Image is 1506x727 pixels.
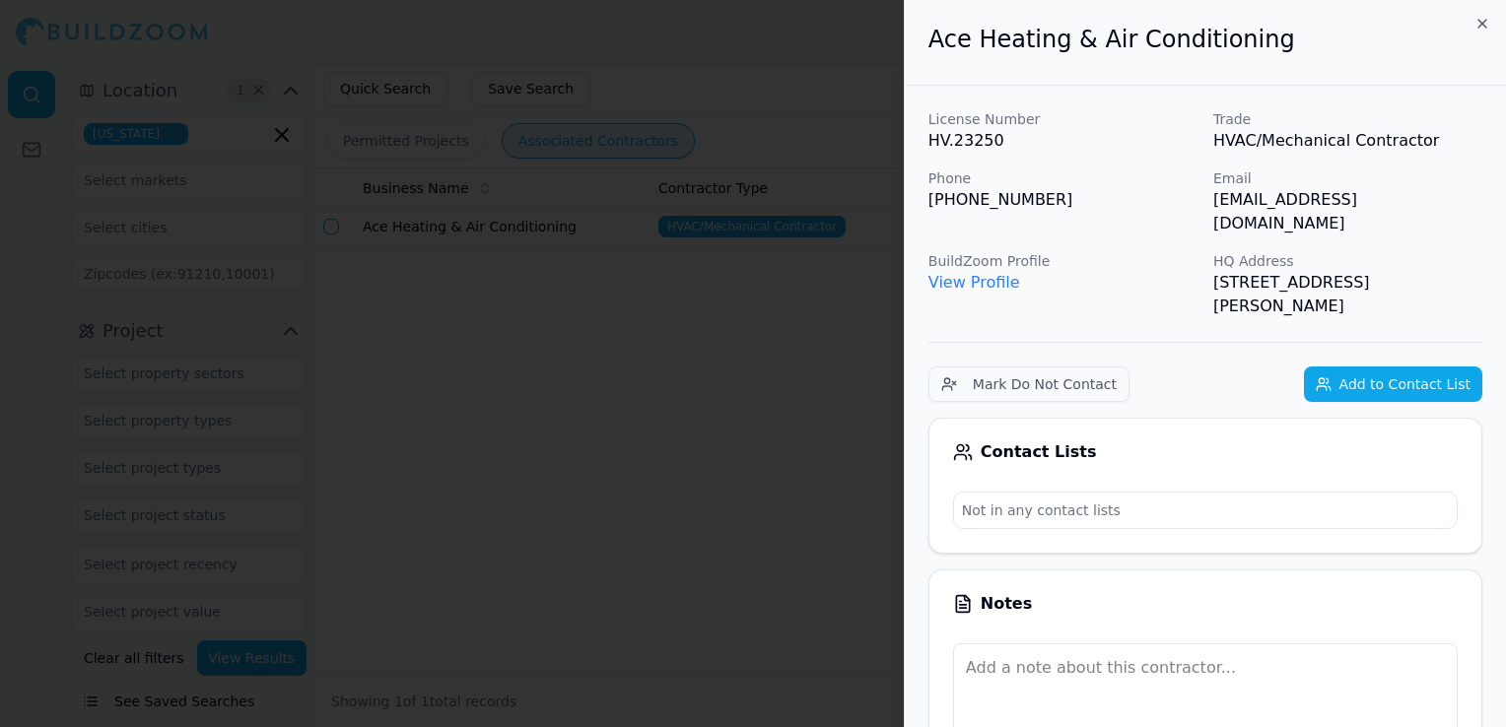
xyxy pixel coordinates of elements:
div: Contact Lists [953,442,1458,462]
p: [STREET_ADDRESS][PERSON_NAME] [1213,271,1482,318]
button: Add to Contact List [1304,366,1482,402]
p: Trade [1213,109,1482,129]
p: HV.23250 [928,129,1198,153]
p: Email [1213,168,1482,188]
p: HVAC/Mechanical Contractor [1213,129,1482,153]
a: View Profile [928,273,1020,292]
p: License Number [928,109,1198,129]
p: HQ Address [1213,251,1482,271]
p: [EMAIL_ADDRESS][DOMAIN_NAME] [1213,188,1482,235]
p: BuildZoom Profile [928,251,1198,271]
div: Notes [953,594,1458,614]
p: Phone [928,168,1198,188]
p: Not in any contact lists [954,493,1457,528]
button: Mark Do Not Contact [928,366,1129,402]
h2: Ace Heating & Air Conditioning [928,24,1482,55]
p: [PHONE_NUMBER] [928,188,1198,212]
